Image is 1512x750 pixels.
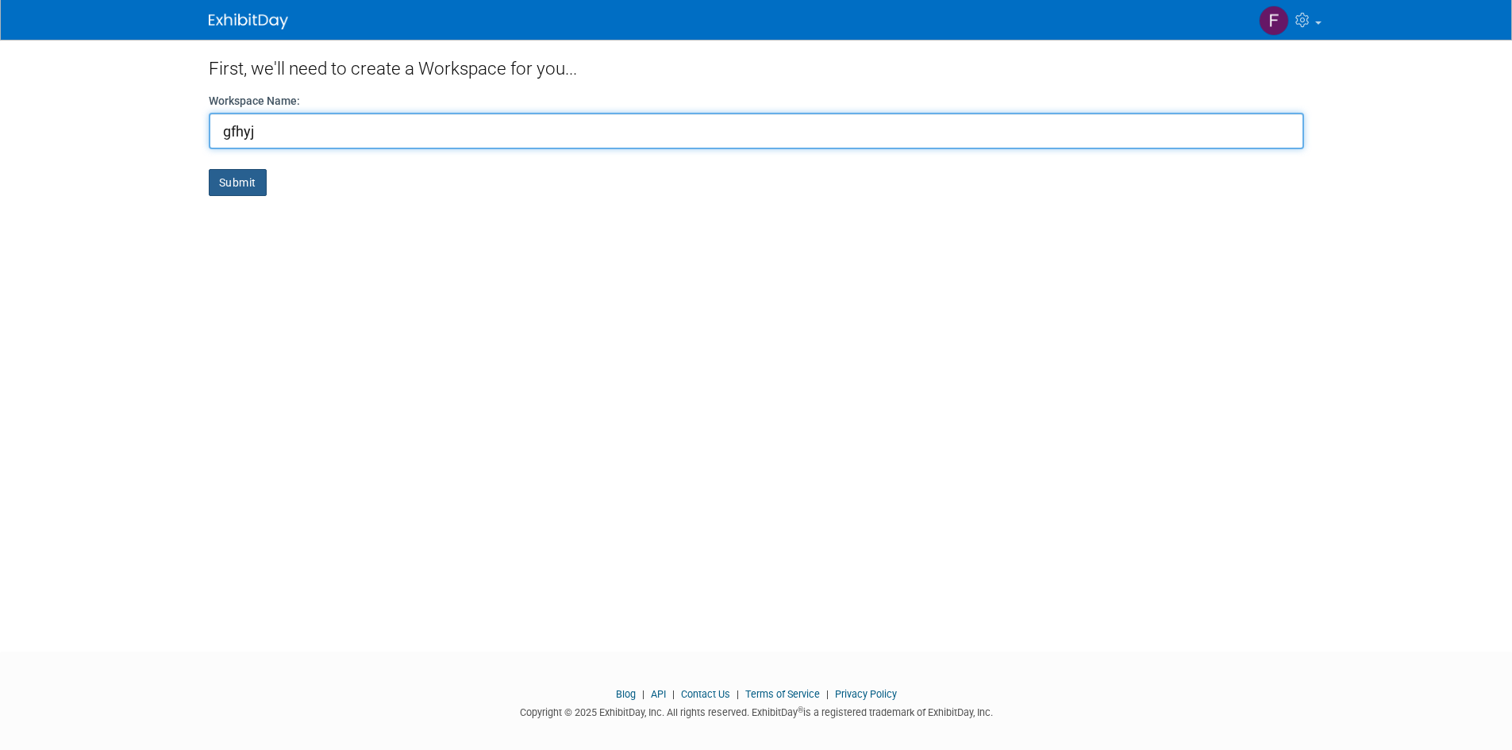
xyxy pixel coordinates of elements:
img: ExhibitDay [209,13,288,29]
sup: ® [798,706,803,714]
a: API [651,688,666,700]
img: fdghf ghfgh [1259,6,1289,36]
a: Contact Us [681,688,730,700]
a: Blog [616,688,636,700]
input: Name of your organization [209,113,1304,149]
span: | [822,688,833,700]
button: Submit [209,169,267,196]
label: Workspace Name: [209,93,300,109]
a: Privacy Policy [835,688,897,700]
span: | [733,688,743,700]
div: First, we'll need to create a Workspace for you... [209,40,1304,93]
span: | [668,688,679,700]
span: | [638,688,648,700]
a: Terms of Service [745,688,820,700]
